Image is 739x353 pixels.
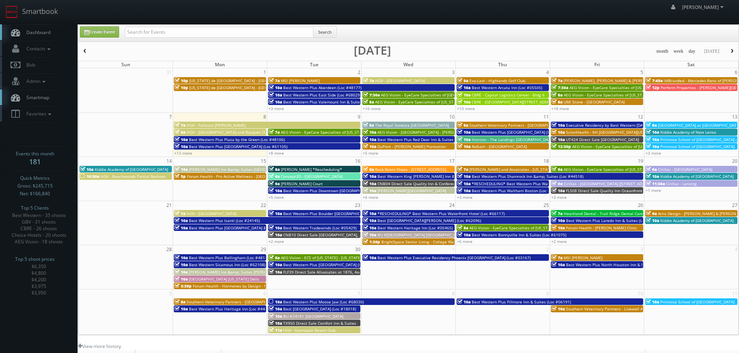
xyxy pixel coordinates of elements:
span: 10a [363,218,376,223]
span: HGV - Beachwoods Partial Reshoot [100,174,166,179]
span: 10a [457,92,471,98]
a: +13 more [174,150,192,156]
span: 10a [457,232,471,238]
span: HGV - Kaanapali Beach Club [283,327,336,333]
span: Best Western Plus Isanti (Loc #24145) [189,218,260,223]
span: Eva-Last - Highlands Golf Club [469,78,525,83]
span: 8a [175,299,185,305]
span: 10a [457,129,471,135]
span: 26 [637,201,644,209]
span: AEG Vision - EyeCare Specialties of [US_STATE] – [PERSON_NAME] Eye Care [564,167,703,172]
span: AEG Vision - [GEOGRAPHIC_DATA] - [PERSON_NAME][GEOGRAPHIC_DATA] [377,129,511,135]
span: TX950 Direct Sale Comfort Inn & Suites [283,320,356,326]
span: 10a [552,225,565,231]
span: 1 [451,245,455,253]
span: Best Western Plus [GEOGRAPHIC_DATA] & Suites (Loc #61086) [189,225,304,231]
span: 9a [646,211,657,216]
span: 11 [543,113,550,121]
a: +2 more [551,239,567,244]
span: Southern Veterinary Partners - [GEOGRAPHIC_DATA] [187,299,283,305]
span: 8a [552,99,562,105]
span: Best Western King [PERSON_NAME] Inn & Suites (Loc #62106) [377,174,493,179]
span: Kiddie Academy of [GEOGRAPHIC_DATA] [95,167,168,172]
span: UT424 Direct Sale [GEOGRAPHIC_DATA] [566,137,639,142]
span: 8a [269,167,280,172]
span: *RESCHEDULING* Best Western Plus Waterfront Hotel (Loc #66117) [377,211,505,216]
span: Best Western Plus Boulder [GEOGRAPHIC_DATA] (Loc #06179) [283,211,398,216]
span: AEG Vision - EyeCare Specialties of [US_STATE] – [PERSON_NAME] Vision [569,85,703,90]
span: Best Western Plus North Houston Inn & Suites (Loc #44475) [566,262,678,267]
span: Executive Residency by Best Western [DATE] (Loc #44764) [566,122,674,128]
span: 10a [175,137,188,142]
span: Wed [403,61,413,68]
span: 29 [260,245,267,253]
span: 10a [363,211,376,216]
a: View more history [78,343,121,350]
span: 10a [175,262,188,267]
span: 9 [545,289,550,298]
span: Best Western Bonnyville Inn & Suites (Loc #61075) [472,232,566,238]
span: 25 [543,201,550,209]
span: Sat [687,61,695,68]
a: +2 more [268,239,284,244]
span: Sun [121,61,130,68]
span: 11a [269,327,282,333]
span: AEG Vision - EyeCare Specialties of [US_STATE] - In Focus Vision Center [375,99,506,105]
span: [PERSON_NAME] *Rescheduling* [281,167,342,172]
span: [PERSON_NAME] Court [281,181,323,186]
span: AEG Vision - EyeCare Specialties of [GEOGRAPHIC_DATA][US_STATE] - [GEOGRAPHIC_DATA] [381,92,547,98]
span: 5p [175,174,186,179]
span: 10a [269,92,282,98]
span: Best Western Plus Downtown [GEOGRAPHIC_DATA] (Loc #48199) [283,188,403,193]
span: Horizon - The Landings [GEOGRAPHIC_DATA] [472,137,554,142]
span: ReBath - [GEOGRAPHIC_DATA] [472,144,527,149]
span: 10a [457,85,471,90]
a: Create Event [80,26,119,38]
span: Best Western Plus Valemount Inn & Suites (Loc #62120) [283,99,388,105]
span: Best Western Plus Shamrock Inn &amp; Suites (Loc #44518) [472,174,583,179]
span: Best Western Plus [GEOGRAPHIC_DATA] (Loc #50153) [283,262,382,267]
span: Best Western Sicamous Inn (Loc #62108) [189,262,265,267]
button: week [671,46,686,56]
span: 10a [175,218,188,223]
span: 7a [552,255,562,260]
span: 9a [269,181,280,186]
span: 19 [637,157,644,165]
span: 27 [731,201,738,209]
span: Best Western Arcata Inn (Loc #05505) [472,85,542,90]
span: 10 [448,113,455,121]
span: Net: $166,840 [20,190,50,198]
a: +3 more [268,106,284,111]
span: Concept3D - [GEOGRAPHIC_DATA] [281,174,343,179]
strong: 181 [29,157,41,166]
span: 10a [269,269,282,275]
span: 10a [269,211,282,216]
span: CNB04 Direct Sale Quality Inn & Conference Center [377,181,473,186]
span: [PERSON_NAME] Inn &amp; Suites [GEOGRAPHIC_DATA] [189,167,292,172]
span: Favorites [22,110,53,117]
img: smartbook-logo.png [6,6,18,18]
span: 22 [260,201,267,209]
span: 7:45a [646,78,663,83]
span: 11:30a [646,181,665,186]
span: 20 [731,157,738,165]
span: 6 [734,68,738,76]
span: 10a [457,181,471,186]
span: 8 [451,289,455,298]
span: Top 5 Clients [21,204,49,212]
span: Contacts [22,45,52,52]
span: 9a [552,167,562,172]
span: 10a [552,137,565,142]
span: HGV - [GEOGRAPHIC_DATA] [187,211,236,216]
span: 9a [646,167,657,172]
span: MSI [PERSON_NAME] [281,78,320,83]
span: 3:30p [175,283,192,289]
span: Mon [215,61,225,68]
span: ScionHealth - KH [GEOGRAPHIC_DATA][US_STATE] [566,129,658,135]
span: 16 [354,157,361,165]
span: 10a [646,218,659,223]
span: 17 [448,157,455,165]
span: UMI Stone - [GEOGRAPHIC_DATA] [564,99,625,105]
span: 7a [363,78,374,83]
span: [PERSON_NAME] and Associates - [US_STATE][GEOGRAPHIC_DATA] [469,167,591,172]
